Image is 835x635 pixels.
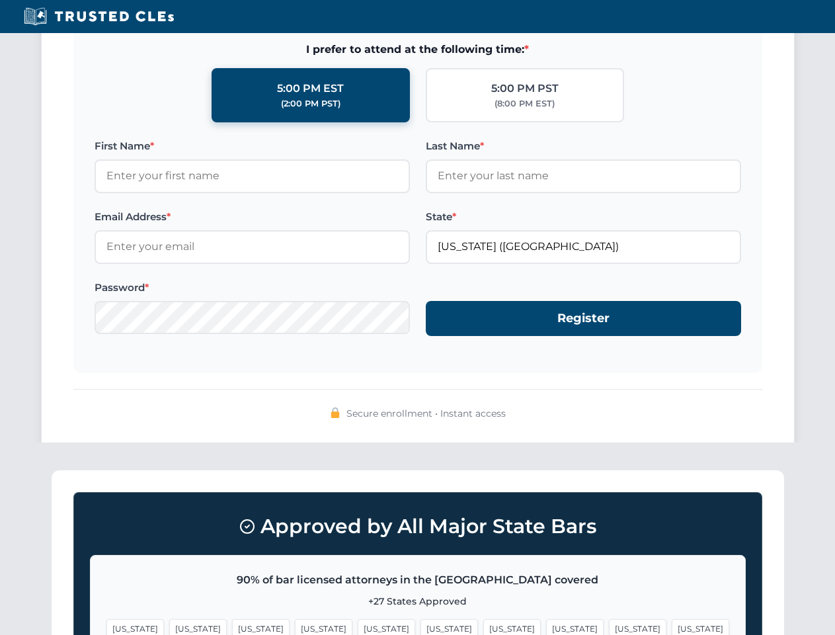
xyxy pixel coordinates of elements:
[277,80,344,97] div: 5:00 PM EST
[491,80,559,97] div: 5:00 PM PST
[95,138,410,154] label: First Name
[95,280,410,296] label: Password
[95,159,410,192] input: Enter your first name
[95,41,741,58] span: I prefer to attend at the following time:
[106,571,729,589] p: 90% of bar licensed attorneys in the [GEOGRAPHIC_DATA] covered
[95,230,410,263] input: Enter your email
[90,509,746,544] h3: Approved by All Major State Bars
[426,301,741,336] button: Register
[346,406,506,421] span: Secure enrollment • Instant access
[426,230,741,263] input: Florida (FL)
[426,159,741,192] input: Enter your last name
[95,209,410,225] label: Email Address
[495,97,555,110] div: (8:00 PM EST)
[330,407,340,418] img: 🔒
[281,97,340,110] div: (2:00 PM PST)
[426,209,741,225] label: State
[106,594,729,609] p: +27 States Approved
[20,7,178,26] img: Trusted CLEs
[426,138,741,154] label: Last Name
